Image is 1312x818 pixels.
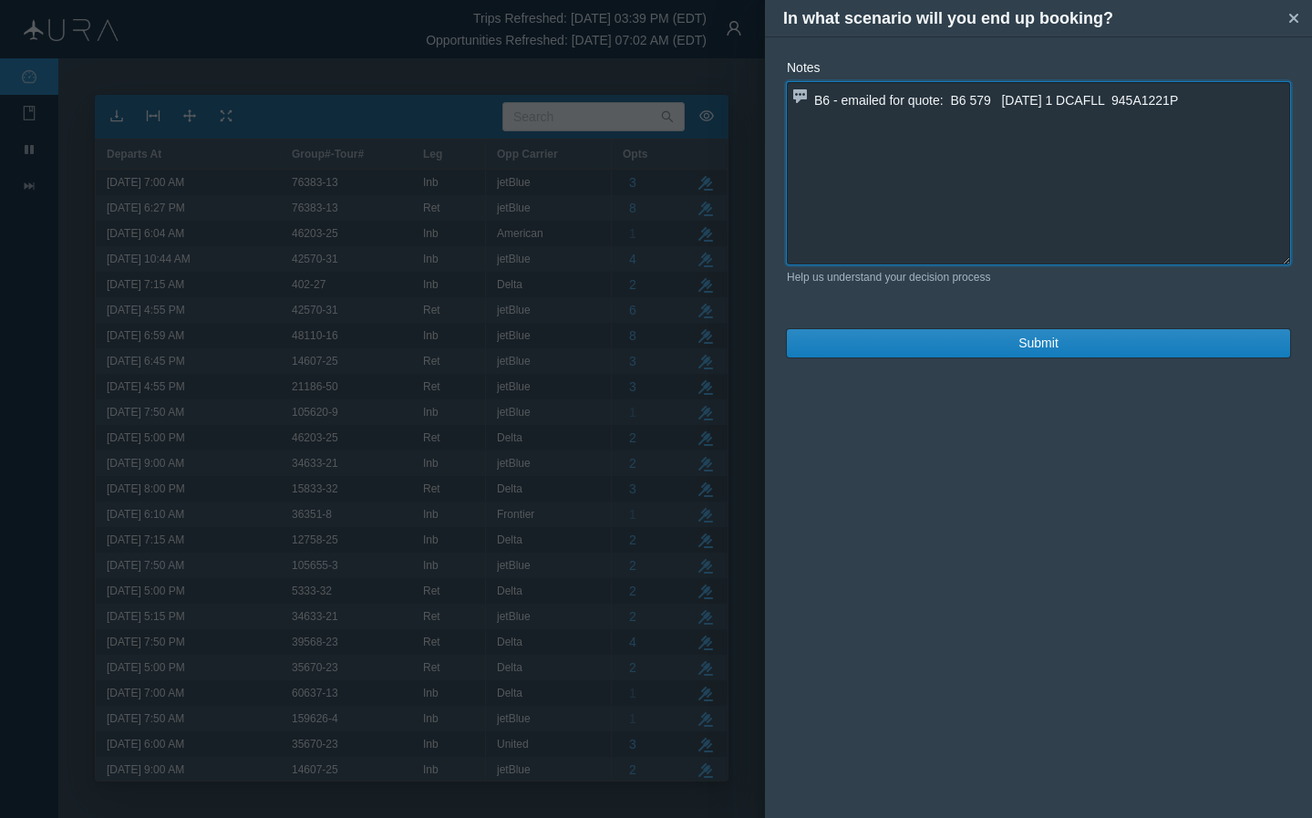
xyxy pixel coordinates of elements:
[783,6,1280,31] h4: In what scenario will you end up booking?
[1018,334,1059,353] span: Submit
[787,269,1290,285] div: Help us understand your decision process
[787,82,1290,264] textarea: B6 - emailed for quote: B6 579 [DATE] 1 DCAFLL 945A1221P
[1280,5,1307,32] button: Close
[787,60,821,75] span: Notes
[787,329,1290,357] button: Submit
